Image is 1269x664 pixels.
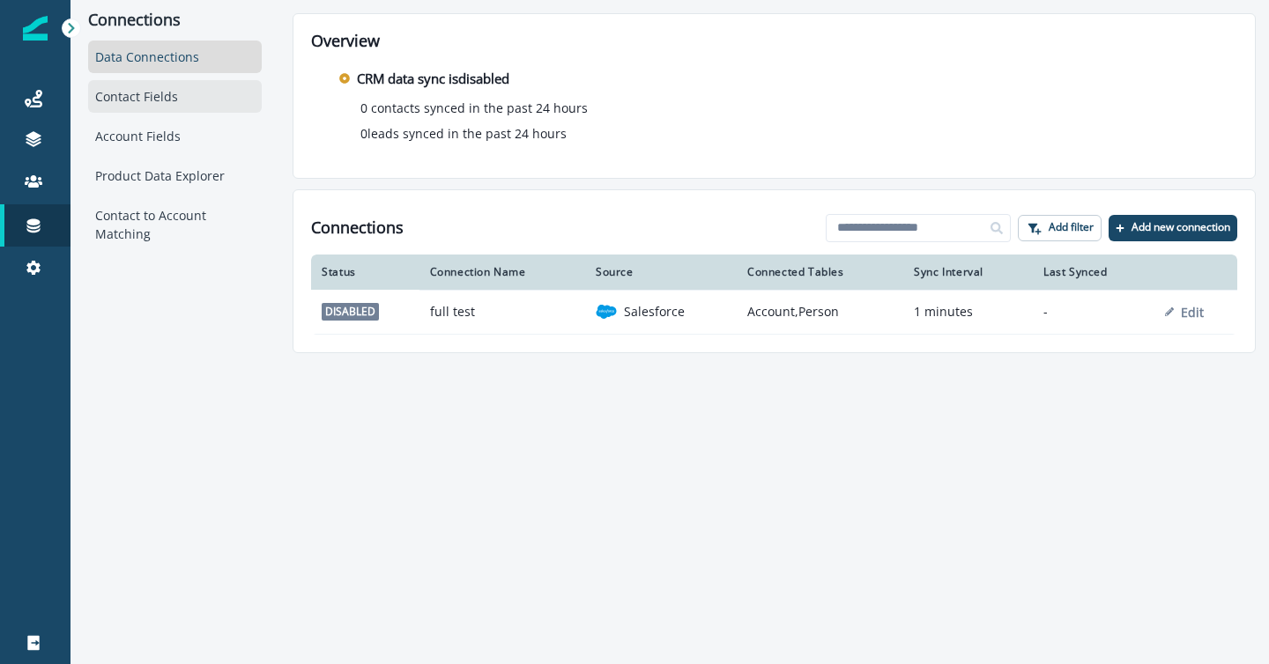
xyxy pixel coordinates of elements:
[1165,304,1204,321] button: Edit
[88,159,262,192] div: Product Data Explorer
[596,265,726,279] div: Source
[88,199,262,250] div: Contact to Account Matching
[360,124,567,143] p: 0 leads synced in the past 24 hours
[360,99,588,117] p: 0 contacts synced in the past 24 hours
[357,69,509,89] p: CRM data sync is disabled
[914,265,1022,279] div: Sync Interval
[1043,265,1144,279] div: Last Synced
[1109,215,1237,241] button: Add new connection
[311,218,404,238] h1: Connections
[311,32,1237,51] h2: Overview
[322,303,379,321] span: disabled
[311,290,1237,334] a: disabledfull testsalesforceSalesforceAccount,Person1 minutes-Edit
[88,11,262,30] p: Connections
[1181,304,1204,321] p: Edit
[88,41,262,73] div: Data Connections
[1043,303,1144,321] p: -
[322,265,408,279] div: Status
[1132,221,1230,233] p: Add new connection
[1049,221,1094,233] p: Add filter
[88,80,262,113] div: Contact Fields
[419,290,585,334] td: full test
[596,301,617,322] img: salesforce
[747,265,893,279] div: Connected Tables
[430,265,575,279] div: Connection Name
[23,16,48,41] img: Inflection
[1018,215,1102,241] button: Add filter
[624,303,685,321] p: Salesforce
[903,290,1033,334] td: 1 minutes
[737,290,903,334] td: Account,Person
[88,120,262,152] div: Account Fields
